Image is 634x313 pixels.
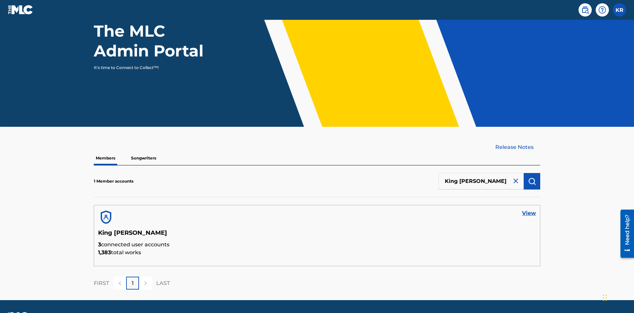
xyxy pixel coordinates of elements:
[598,6,606,14] img: help
[522,209,536,217] a: View
[98,209,114,225] img: account
[94,279,109,287] p: FIRST
[596,3,609,17] div: Help
[98,249,111,256] span: 1,383
[601,281,634,313] iframe: Chat Widget
[132,279,134,287] p: 1
[98,229,536,241] h5: King [PERSON_NAME]
[94,178,133,184] p: 1 Member accounts
[616,207,634,261] iframe: Resource Center
[581,6,589,14] img: search
[579,3,592,17] a: Public Search
[94,1,217,61] h1: Welcome to The MLC Admin Portal
[512,177,520,185] img: close
[439,173,524,190] input: Search Members
[495,143,540,151] a: Release Notes
[603,288,607,308] div: Drag
[98,241,536,249] p: connected user accounts
[528,177,536,185] img: Search Works
[156,279,170,287] p: LAST
[98,249,536,257] p: total works
[613,3,626,17] div: User Menu
[8,5,33,15] img: MLC Logo
[98,241,101,248] span: 3
[94,65,208,71] p: It's time to Connect to Collect™!
[129,151,158,165] p: Songwriters
[94,151,117,165] p: Members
